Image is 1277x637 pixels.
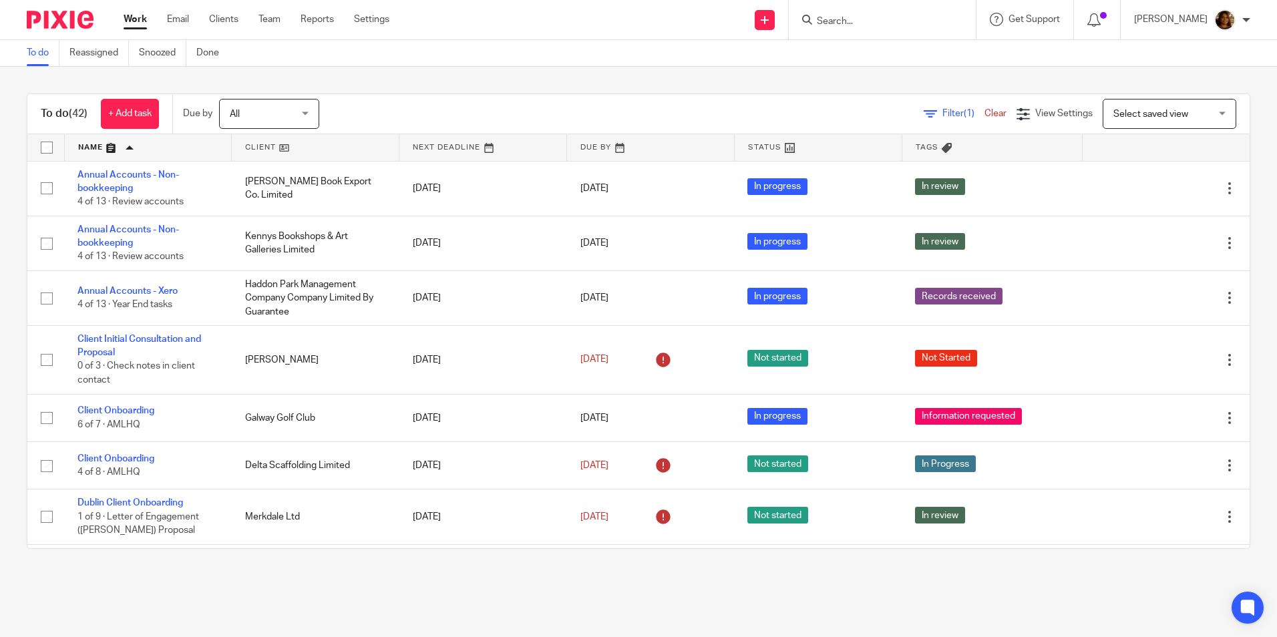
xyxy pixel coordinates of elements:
[915,350,977,367] span: Not Started
[580,238,608,248] span: [DATE]
[27,11,94,29] img: Pixie
[580,355,608,365] span: [DATE]
[77,225,179,248] a: Annual Accounts - Non-bookkeeping
[399,325,567,394] td: [DATE]
[77,512,199,536] span: 1 of 9 · Letter of Engagement ([PERSON_NAME]) Proposal
[77,300,172,310] span: 4 of 13 · Year End tasks
[964,109,974,118] span: (1)
[747,350,808,367] span: Not started
[915,288,1002,304] span: Records received
[1009,15,1060,24] span: Get Support
[232,161,399,216] td: [PERSON_NAME] Book Export Co. Limited
[399,270,567,325] td: [DATE]
[232,325,399,394] td: [PERSON_NAME]
[354,13,389,26] a: Settings
[1214,9,1236,31] img: Arvinder.jpeg
[747,178,807,195] span: In progress
[77,406,154,415] a: Client Onboarding
[232,442,399,489] td: Delta Scaffolding Limited
[167,13,189,26] a: Email
[747,507,808,523] span: Not started
[77,197,184,206] span: 4 of 13 · Review accounts
[77,420,140,429] span: 6 of 7 · AMLHQ
[139,40,186,66] a: Snoozed
[77,454,154,463] a: Client Onboarding
[124,13,147,26] a: Work
[1134,13,1208,26] p: [PERSON_NAME]
[77,286,178,296] a: Annual Accounts - Xero
[196,40,229,66] a: Done
[915,233,965,250] span: In review
[747,408,807,425] span: In progress
[27,40,59,66] a: To do
[399,161,567,216] td: [DATE]
[915,178,965,195] span: In review
[942,109,984,118] span: Filter
[69,108,87,119] span: (42)
[580,512,608,521] span: [DATE]
[580,293,608,302] span: [DATE]
[1035,109,1093,118] span: View Settings
[209,13,238,26] a: Clients
[1113,110,1188,119] span: Select saved view
[77,170,179,193] a: Annual Accounts - Non-bookkeeping
[399,489,567,544] td: [DATE]
[580,413,608,423] span: [DATE]
[69,40,129,66] a: Reassigned
[232,270,399,325] td: Haddon Park Management Company Company Limited By Guarantee
[747,233,807,250] span: In progress
[230,110,240,119] span: All
[258,13,281,26] a: Team
[232,216,399,270] td: Kennys Bookshops & Art Galleries Limited
[77,362,195,385] span: 0 of 3 · Check notes in client contact
[399,442,567,489] td: [DATE]
[399,544,567,599] td: [DATE]
[183,107,212,120] p: Due by
[915,455,976,472] span: In Progress
[399,216,567,270] td: [DATE]
[747,455,808,472] span: Not started
[915,408,1022,425] span: Information requested
[77,467,140,477] span: 4 of 8 · AMLHQ
[232,544,399,599] td: [PERSON_NAME] & Co. Carpentry & Construction Limited
[232,394,399,441] td: Galway Golf Club
[301,13,334,26] a: Reports
[77,335,201,357] a: Client Initial Consultation and Proposal
[747,288,807,304] span: In progress
[915,507,965,523] span: In review
[41,107,87,121] h1: To do
[77,498,183,507] a: Dublin Client Onboarding
[101,99,159,129] a: + Add task
[984,109,1007,118] a: Clear
[77,252,184,262] span: 4 of 13 · Review accounts
[580,461,608,470] span: [DATE]
[399,394,567,441] td: [DATE]
[232,489,399,544] td: Merkdale Ltd
[916,144,938,151] span: Tags
[815,16,936,28] input: Search
[580,184,608,193] span: [DATE]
